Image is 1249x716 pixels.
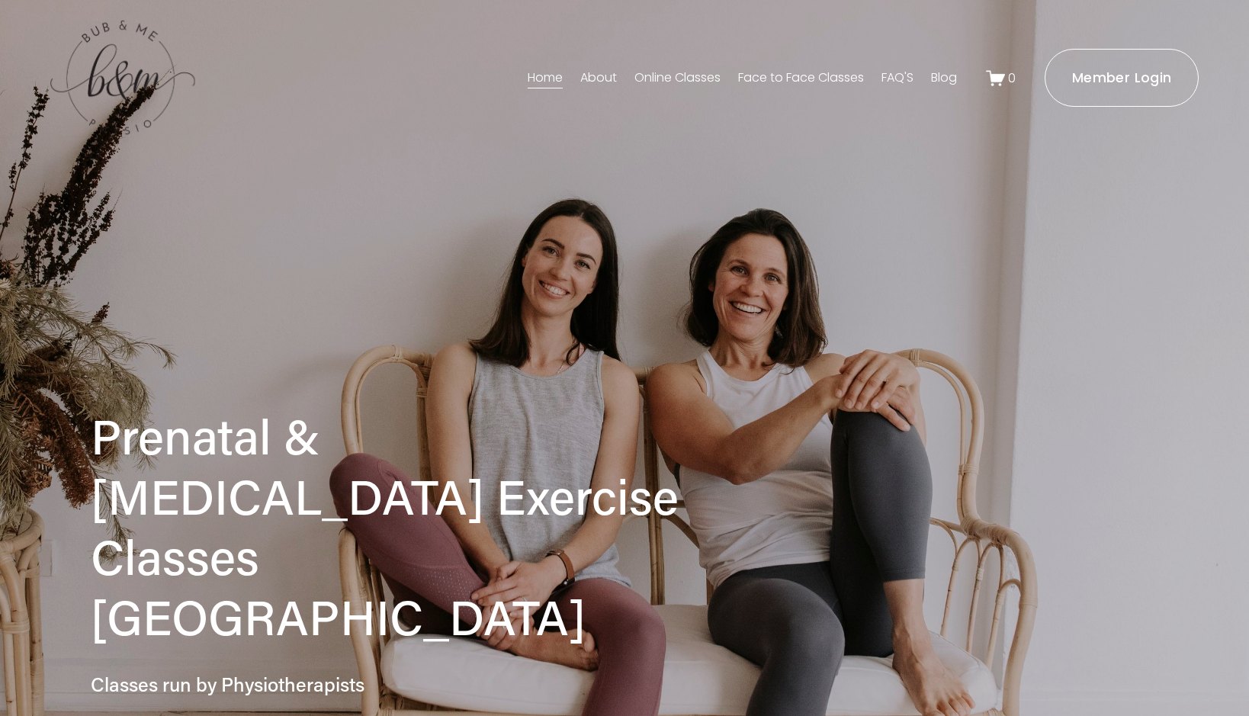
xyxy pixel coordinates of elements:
[881,66,913,90] a: FAQ'S
[1045,49,1199,107] a: Member Login
[986,69,1016,88] a: 0 items in cart
[1008,69,1016,87] span: 0
[91,406,699,646] h1: Prenatal & [MEDICAL_DATA] Exercise Classes [GEOGRAPHIC_DATA]
[1072,69,1171,87] ms-portal-inner: Member Login
[931,66,957,90] a: Blog
[738,66,864,90] a: Face to Face Classes
[91,671,699,698] h4: Classes run by Physiotherapists
[50,19,195,137] img: bubandme
[634,66,721,90] a: Online Classes
[580,66,617,90] a: About
[528,66,563,90] a: Home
